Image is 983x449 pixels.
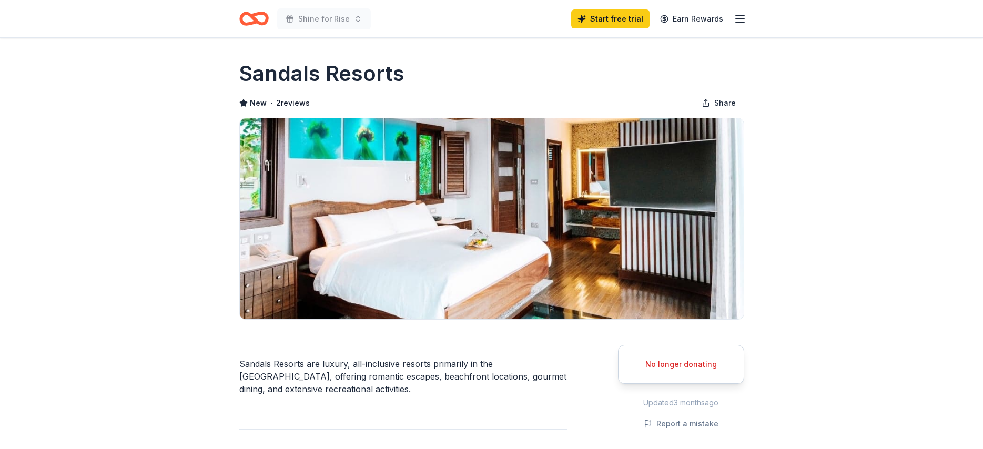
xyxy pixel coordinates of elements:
span: Shine for Rise [298,13,350,25]
button: 2reviews [276,97,310,109]
div: No longer donating [631,358,731,371]
button: Report a mistake [644,417,718,430]
span: • [269,99,273,107]
div: Sandals Resorts are luxury, all-inclusive resorts primarily in the [GEOGRAPHIC_DATA], offering ro... [239,358,567,395]
a: Start free trial [571,9,650,28]
img: Image for Sandals Resorts [240,118,744,319]
div: Updated 3 months ago [618,396,744,409]
a: Earn Rewards [654,9,729,28]
button: Shine for Rise [277,8,371,29]
span: Share [714,97,736,109]
button: Share [693,93,744,114]
h1: Sandals Resorts [239,59,404,88]
a: Home [239,6,269,31]
span: New [250,97,267,109]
